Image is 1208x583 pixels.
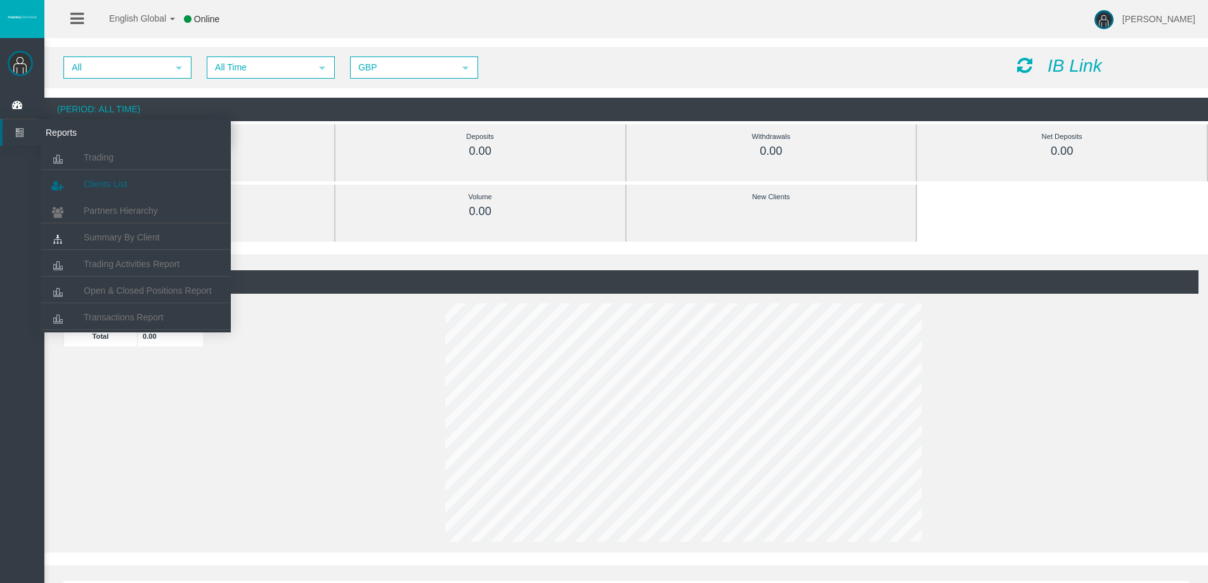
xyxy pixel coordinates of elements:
img: logo.svg [6,15,38,20]
img: user-image [1094,10,1114,29]
span: English Global [93,13,166,23]
div: Withdrawals [655,129,888,144]
a: Transactions Report [41,306,231,329]
i: Reload Dashboard [1017,56,1032,74]
span: [PERSON_NAME] [1122,14,1195,24]
a: Summary By Client [41,226,231,249]
div: Volume [364,190,597,204]
span: Transactions Report [84,312,164,322]
span: All Time [208,58,311,77]
span: GBP [351,58,454,77]
td: Total [64,325,138,346]
span: Reports [36,119,160,146]
span: Online [194,14,219,24]
a: Clients List [41,173,231,195]
div: 0.00 [655,144,888,159]
div: Deposits [364,129,597,144]
a: Open & Closed Positions Report [41,279,231,302]
a: Partners Hierarchy [41,199,231,222]
span: Clients List [84,179,127,189]
div: New Clients [655,190,888,204]
span: Trading [84,152,114,162]
a: Reports [3,119,231,146]
div: (Period: All Time) [54,270,1198,294]
a: Trading Activities Report [41,252,231,275]
span: select [460,63,471,73]
div: Net Deposits [945,129,1178,144]
span: Summary By Client [84,232,160,242]
span: select [174,63,184,73]
td: 0.00 [138,325,204,346]
div: 0.00 [364,204,597,219]
span: select [317,63,327,73]
span: Partners Hierarchy [84,206,158,216]
span: All [65,58,167,77]
span: Open & Closed Positions Report [84,285,212,296]
div: 0.00 [364,144,597,159]
span: Trading Activities Report [84,259,179,269]
a: Trading [41,146,231,169]
div: (Period: All Time) [44,98,1208,121]
div: 0.00 [945,144,1178,159]
i: IB Link [1048,56,1102,75]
